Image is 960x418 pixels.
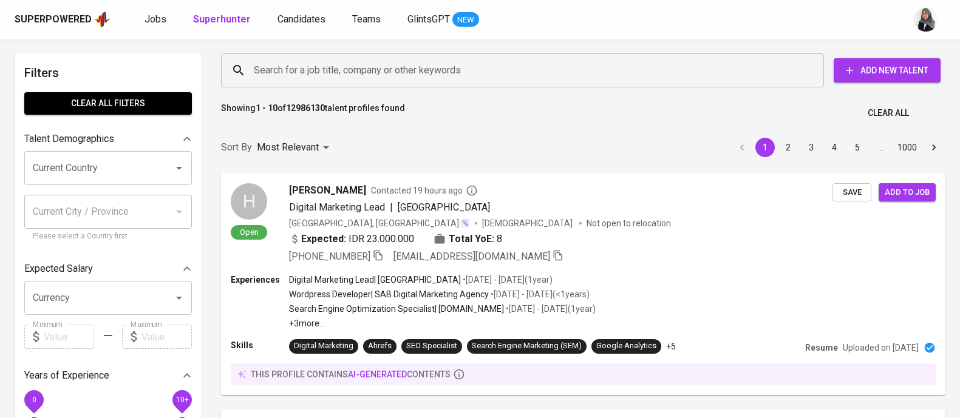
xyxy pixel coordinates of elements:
[834,58,941,83] button: Add New Talent
[472,340,582,352] div: Search Engine Marketing (SEM)
[802,138,821,157] button: Go to page 3
[461,274,553,286] p: • [DATE] - [DATE] ( 1 year )
[778,138,798,157] button: Go to page 2
[466,184,478,197] svg: By Batam recruiter
[277,13,325,25] span: Candidates
[805,342,838,354] p: Resume
[879,183,936,202] button: Add to job
[730,138,945,157] nav: pagination navigation
[221,102,405,124] p: Showing of talent profiles found
[368,340,392,352] div: Ahrefs
[24,132,114,146] p: Talent Demographics
[406,340,457,352] div: SEO Specialist
[24,257,192,281] div: Expected Salary
[352,12,383,27] a: Teams
[289,217,470,229] div: [GEOGRAPHIC_DATA], [GEOGRAPHIC_DATA]
[449,232,494,246] b: Total YoE:
[924,138,944,157] button: Go to next page
[352,13,381,25] span: Teams
[24,368,109,383] p: Years of Experience
[175,396,188,404] span: 10+
[398,201,490,213] span: [GEOGRAPHIC_DATA]
[289,183,366,198] span: [PERSON_NAME]
[15,10,111,29] a: Superpoweredapp logo
[894,138,921,157] button: Go to page 1000
[221,140,252,155] p: Sort By
[843,342,919,354] p: Uploaded on [DATE]
[286,103,325,113] b: 12986130
[482,217,574,229] span: [DEMOGRAPHIC_DATA]
[257,140,319,155] p: Most Relevant
[289,251,370,262] span: [PHONE_NUMBER]
[666,340,676,352] p: +5
[863,102,914,124] button: Clear All
[34,96,182,111] span: Clear All filters
[257,137,333,159] div: Most Relevant
[24,63,192,83] h6: Filters
[289,201,385,213] span: Digital Marketing Lead
[231,339,289,351] p: Skills
[24,127,192,151] div: Talent Demographics
[848,138,867,157] button: Go to page 5
[94,10,111,29] img: app logo
[235,227,264,237] span: Open
[587,217,671,229] p: Not open to relocation
[390,200,393,215] span: |
[24,92,192,115] button: Clear All filters
[825,138,844,157] button: Go to page 4
[755,138,775,157] button: page 1
[348,369,407,379] span: AI-generated
[289,232,414,246] div: IDR 23.000.000
[221,174,945,395] a: HOpen[PERSON_NAME]Contacted 19 hours agoDigital Marketing Lead|[GEOGRAPHIC_DATA][GEOGRAPHIC_DATA]...
[596,340,656,352] div: Google Analytics
[460,218,470,228] img: magic_wand.svg
[407,13,450,25] span: GlintsGPT
[44,325,94,349] input: Value
[171,289,188,306] button: Open
[289,288,489,300] p: Wordpress Developer | SAB Digital Marketing Agency
[868,106,909,121] span: Clear All
[145,12,169,27] a: Jobs
[251,368,451,380] p: this profile contains contents
[371,184,478,197] span: Contacted 19 hours ago
[256,103,277,113] b: 1 - 10
[497,232,502,246] span: 8
[15,13,92,27] div: Superpowered
[452,14,479,26] span: NEW
[171,160,188,177] button: Open
[289,317,596,329] p: +3 more ...
[504,303,596,315] p: • [DATE] - [DATE] ( 1 year )
[193,13,251,25] b: Superhunter
[839,186,865,200] span: Save
[193,12,253,27] a: Superhunter
[289,303,504,315] p: Search Engine Optimization Specialist | [DOMAIN_NAME]
[914,7,938,32] img: sinta.windasari@glints.com
[871,141,890,153] div: …
[393,251,550,262] span: [EMAIL_ADDRESS][DOMAIN_NAME]
[843,63,931,78] span: Add New Talent
[24,261,93,276] p: Expected Salary
[141,325,192,349] input: Value
[231,183,267,220] div: H
[294,340,353,352] div: Digital Marketing
[301,232,346,246] b: Expected:
[407,12,479,27] a: GlintsGPT NEW
[231,274,289,286] p: Experiences
[832,183,871,202] button: Save
[145,13,166,25] span: Jobs
[32,396,36,404] span: 0
[289,274,461,286] p: Digital Marketing Lead | [GEOGRAPHIC_DATA]
[489,288,590,300] p: • [DATE] - [DATE] ( <1 years )
[33,231,183,243] p: Please select a Country first
[885,186,930,200] span: Add to job
[24,363,192,388] div: Years of Experience
[277,12,328,27] a: Candidates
